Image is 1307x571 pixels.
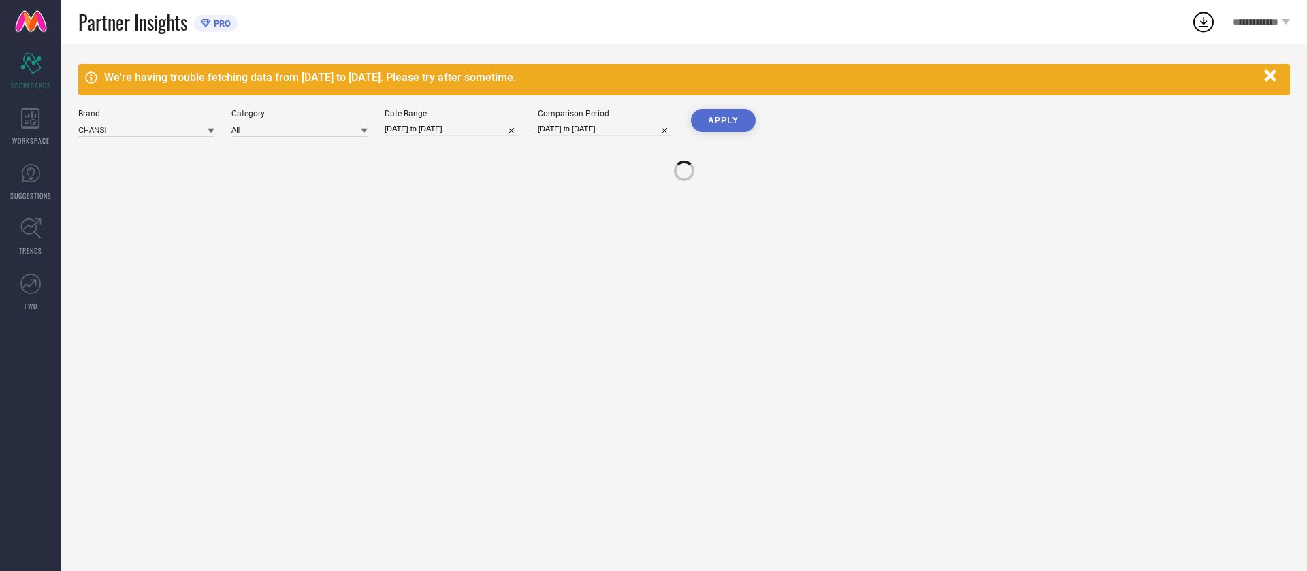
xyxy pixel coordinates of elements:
input: Select comparison period [538,122,674,136]
input: Select date range [385,122,521,136]
div: Open download list [1191,10,1216,34]
span: SCORECARDS [11,80,51,91]
div: Comparison Period [538,109,674,118]
div: Category [231,109,368,118]
span: PRO [210,18,231,29]
span: Partner Insights [78,8,187,36]
div: Date Range [385,109,521,118]
span: WORKSPACE [12,135,50,146]
span: FWD [25,301,37,311]
div: Brand [78,109,214,118]
span: SUGGESTIONS [10,191,52,201]
button: APPLY [691,109,756,132]
div: We're having trouble fetching data from [DATE] to [DATE]. Please try after sometime. [104,71,1257,84]
span: TRENDS [19,246,42,256]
